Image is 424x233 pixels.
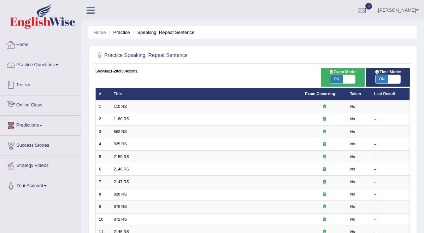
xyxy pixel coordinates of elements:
th: Last Result [371,88,410,100]
b: 304 [121,69,128,73]
li: Speaking: Repeat Sentence [131,29,194,36]
div: – [374,192,406,197]
em: No [350,217,355,221]
a: 878 RS [114,204,127,209]
a: Online Class [0,95,81,113]
a: Strategy Videos [0,156,81,174]
div: Exam occurring question [305,154,343,160]
div: – [374,179,406,185]
em: No [350,129,355,134]
a: 2148 RS [114,167,129,171]
div: – [374,167,406,172]
li: Practice [107,29,130,36]
em: No [350,192,355,196]
span: 0 [365,3,372,10]
div: – [374,154,406,160]
h2: Practice Speaking: Repeat Sentence [95,51,290,60]
td: 8 [95,188,111,200]
td: 6 [95,163,111,175]
a: Your Account [0,176,81,194]
span: ON [330,75,343,83]
td: 2 [95,113,111,125]
div: – [374,217,406,222]
div: Show exams occurring in exams [321,68,365,87]
td: 10 [95,213,111,226]
em: No [350,104,355,109]
div: Exam occurring question [305,129,343,135]
em: No [350,117,355,121]
span: Exam Mode: [326,69,359,75]
div: Exam occurring question [305,104,343,110]
td: 3 [95,126,111,138]
div: Exam occurring question [305,179,343,185]
td: 1 [95,100,111,113]
div: Exam occurring question [305,116,343,122]
div: Exam occurring question [305,204,343,210]
div: Exam occurring question [305,217,343,222]
div: Exam occurring question [305,167,343,172]
a: 562 RS [114,129,127,134]
span: ON [376,75,388,83]
th: Taken [347,88,371,100]
span: Time Mode: [372,69,404,75]
td: 9 [95,201,111,213]
em: No [350,180,355,184]
a: 110 RS [114,104,127,109]
a: Predictions [0,116,81,133]
a: 1180 RS [114,117,129,121]
th: # [95,88,111,100]
div: Exam occurring question [305,141,343,147]
div: – [374,141,406,147]
a: Practice Questions [0,55,81,73]
b: 1-20 [110,69,118,73]
td: 7 [95,176,111,188]
em: No [350,167,355,171]
em: No [350,142,355,146]
div: Exam occurring question [305,192,343,197]
em: No [350,204,355,209]
td: 5 [95,151,111,163]
div: – [374,204,406,210]
div: – [374,104,406,110]
a: Success Stories [0,136,81,153]
a: 2150 RS [114,155,129,159]
a: Exam Occurring [305,92,335,96]
td: 4 [95,138,111,150]
div: – [374,129,406,135]
a: 2147 RS [114,180,129,184]
a: 928 RS [114,192,127,196]
a: Home [0,35,81,53]
div: – [374,116,406,122]
a: 872 RS [114,217,127,221]
a: Home [94,30,106,35]
em: No [350,155,355,159]
div: Showing of items. [95,68,410,74]
a: Tests [0,75,81,93]
a: 935 RS [114,142,127,146]
th: Title [111,88,302,100]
